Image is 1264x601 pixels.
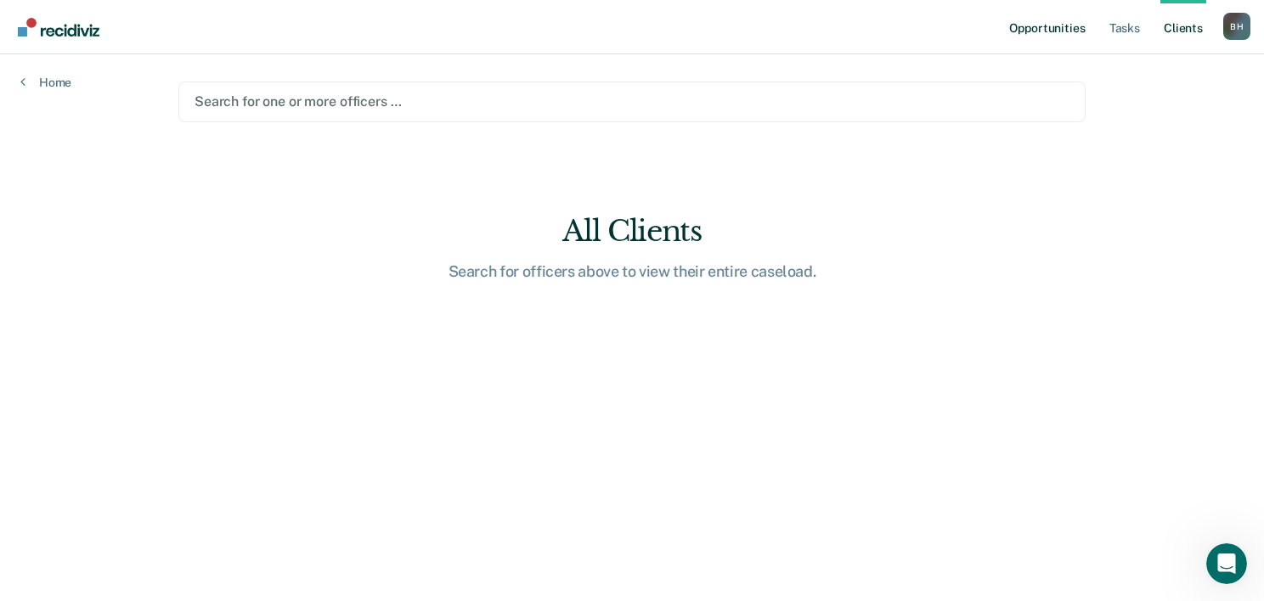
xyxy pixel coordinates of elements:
[18,18,99,37] img: Recidiviz
[360,262,904,281] div: Search for officers above to view their entire caseload.
[1223,13,1250,40] button: Profile dropdown button
[1223,13,1250,40] div: B H
[360,214,904,249] div: All Clients
[20,75,71,90] a: Home
[1206,543,1247,584] iframe: Intercom live chat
